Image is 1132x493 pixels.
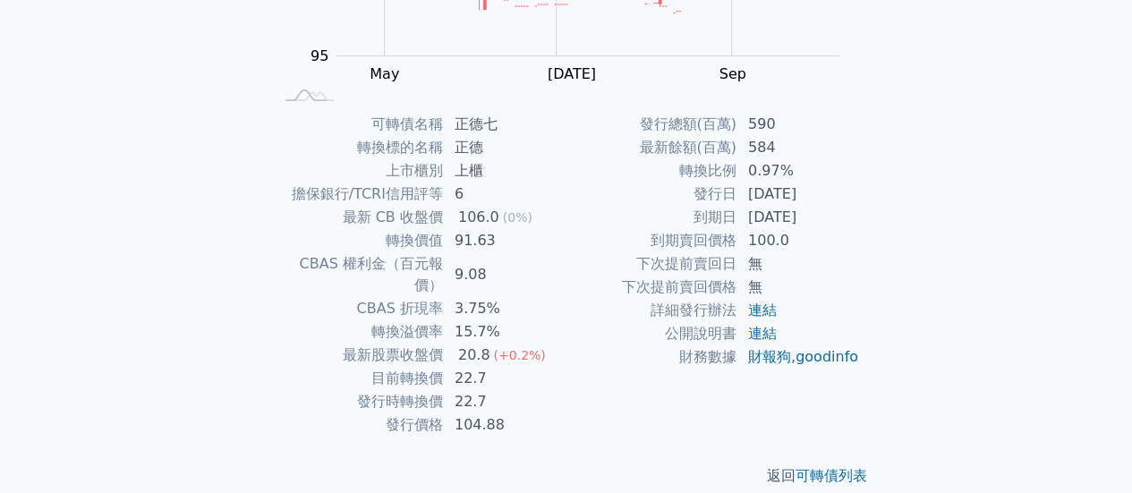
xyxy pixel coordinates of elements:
td: 下次提前賣回日 [566,252,737,276]
a: 連結 [748,325,777,342]
td: 正德 [444,136,566,159]
div: 20.8 [455,344,494,366]
td: 上市櫃別 [273,159,444,183]
td: 104.88 [444,413,566,437]
td: 目前轉換價 [273,367,444,390]
td: 22.7 [444,367,566,390]
p: 返回 [251,465,881,487]
td: 發行日 [566,183,737,206]
a: 財報狗 [748,348,791,365]
td: CBAS 權利金（百元報價） [273,252,444,297]
tspan: 95 [311,47,328,64]
td: 擔保銀行/TCRI信用評等 [273,183,444,206]
td: 91.63 [444,229,566,252]
a: 可轉債列表 [796,467,867,484]
tspan: [DATE] [548,65,596,82]
td: 3.75% [444,297,566,320]
a: 連結 [748,302,777,319]
td: 9.08 [444,252,566,297]
td: 590 [737,113,860,136]
td: 最新餘額(百萬) [566,136,737,159]
td: 財務數據 [566,345,737,369]
td: 轉換溢價率 [273,320,444,344]
span: (+0.2%) [493,348,545,362]
td: 詳細發行辦法 [566,299,737,322]
tspan: Sep [719,65,745,82]
td: 轉換價值 [273,229,444,252]
td: 6 [444,183,566,206]
td: 發行價格 [273,413,444,437]
a: goodinfo [796,348,858,365]
div: 106.0 [455,207,503,228]
td: 15.7% [444,320,566,344]
td: 發行時轉換價 [273,390,444,413]
span: (0%) [503,210,532,225]
td: 發行總額(百萬) [566,113,737,136]
td: 下次提前賣回價格 [566,276,737,299]
td: 584 [737,136,860,159]
td: 22.7 [444,390,566,413]
tspan: May [370,65,399,82]
td: 最新 CB 收盤價 [273,206,444,229]
td: 最新股票收盤價 [273,344,444,367]
td: 到期日 [566,206,737,229]
td: 公開說明書 [566,322,737,345]
td: 無 [737,252,860,276]
td: 無 [737,276,860,299]
td: CBAS 折現率 [273,297,444,320]
td: 正德七 [444,113,566,136]
td: 到期賣回價格 [566,229,737,252]
td: 上櫃 [444,159,566,183]
td: [DATE] [737,206,860,229]
td: 轉換標的名稱 [273,136,444,159]
td: , [737,345,860,369]
td: 0.97% [737,159,860,183]
td: 100.0 [737,229,860,252]
td: 轉換比例 [566,159,737,183]
td: [DATE] [737,183,860,206]
td: 可轉債名稱 [273,113,444,136]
